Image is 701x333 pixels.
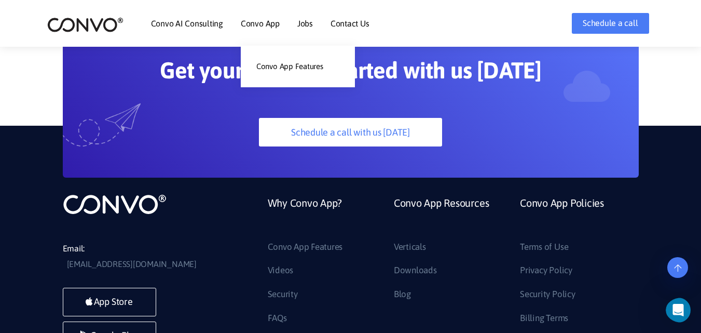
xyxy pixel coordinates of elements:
[297,19,313,28] a: Jobs
[63,288,156,316] a: App Store
[67,257,197,272] a: [EMAIL_ADDRESS][DOMAIN_NAME]
[520,286,575,303] a: Security Policy
[241,19,280,28] a: Convo App
[268,310,287,327] a: FAQs
[331,19,369,28] a: Contact Us
[241,56,355,77] a: Convo App Features
[259,118,442,146] a: Schedule a call with us [DATE]
[268,239,343,256] a: Convo App Features
[520,239,568,256] a: Terms of Use
[520,262,572,279] a: Privacy Policy
[47,17,123,33] img: logo_2.png
[268,262,294,279] a: Videos
[268,193,342,238] a: Why Convo App?
[394,286,411,303] a: Blog
[520,310,568,327] a: Billing Terms
[151,19,223,28] a: Convo AI Consulting
[520,193,604,238] a: Convo App Policies
[394,239,426,256] a: Verticals
[63,241,218,272] li: Email:
[572,13,649,34] a: Schedule a call
[394,262,437,279] a: Downloads
[394,193,489,238] a: Convo App Resources
[268,286,298,303] a: Security
[112,57,589,92] h2: Get your projects started with us [DATE]
[666,298,698,323] iframe: Intercom live chat
[63,193,167,215] img: logo_not_found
